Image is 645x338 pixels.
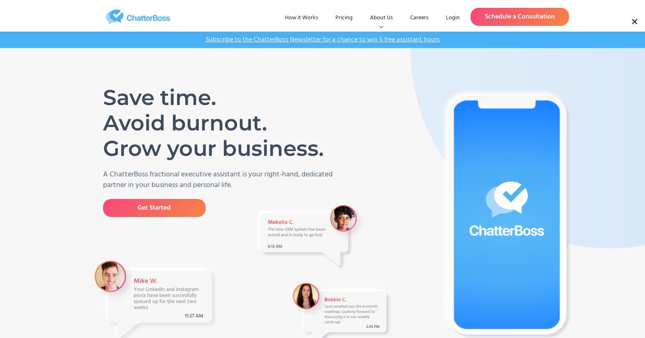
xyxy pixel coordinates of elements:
[363,11,399,25] div: About Us
[103,169,343,191] p: A ChatterBoss fractional executive assistant is your right-hand, dedicated partner in your busine...
[103,85,331,161] h1: Save time. Avoid burnout. Grow your business.
[404,11,435,25] a: Careers
[202,36,444,44] a: Subscribe to the ChatterBoss Newsletter for a chance to win 5 free assistant hours
[254,202,367,272] img: A Message from VA Mekelia
[278,11,325,25] a: How it Works
[370,14,393,22] div: About Us
[471,8,569,26] a: Schedule a Consultation
[329,11,359,25] a: Pricing
[103,199,206,217] a: Get Started
[76,9,200,25] a: home
[439,11,466,25] a: Login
